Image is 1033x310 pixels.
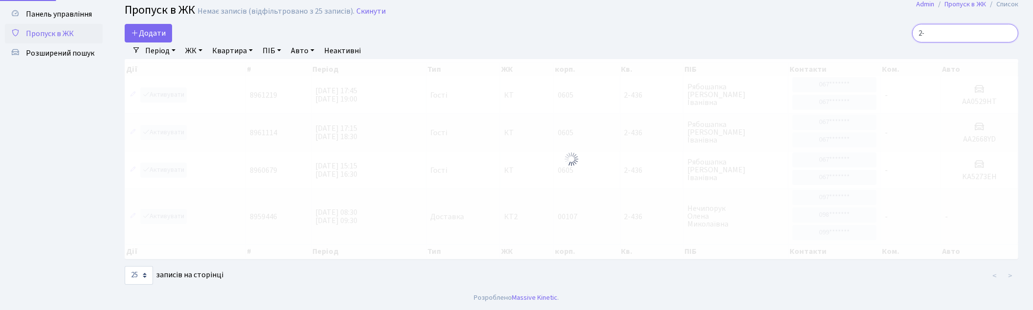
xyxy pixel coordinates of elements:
img: Обробка... [564,151,579,167]
a: Скинути [356,7,386,16]
a: Розширений пошук [5,43,103,63]
div: Розроблено . [474,292,559,303]
a: ПІБ [259,42,285,59]
a: Панель управління [5,4,103,24]
span: Додати [131,28,166,39]
span: Пропуск в ЖК [26,28,74,39]
a: Пропуск в ЖК [5,24,103,43]
select: записів на сторінці [125,266,153,285]
input: Пошук... [912,24,1018,42]
div: Немає записів (відфільтровано з 25 записів). [198,7,354,16]
label: записів на сторінці [125,266,223,285]
a: Massive Kinetic [512,292,558,303]
a: Авто [287,42,318,59]
span: Пропуск в ЖК [125,1,195,19]
a: Неактивні [320,42,365,59]
a: Додати [125,24,172,42]
span: Розширений пошук [26,48,94,59]
span: Панель управління [26,9,92,20]
a: ЖК [181,42,206,59]
a: Період [141,42,179,59]
a: Квартира [208,42,257,59]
